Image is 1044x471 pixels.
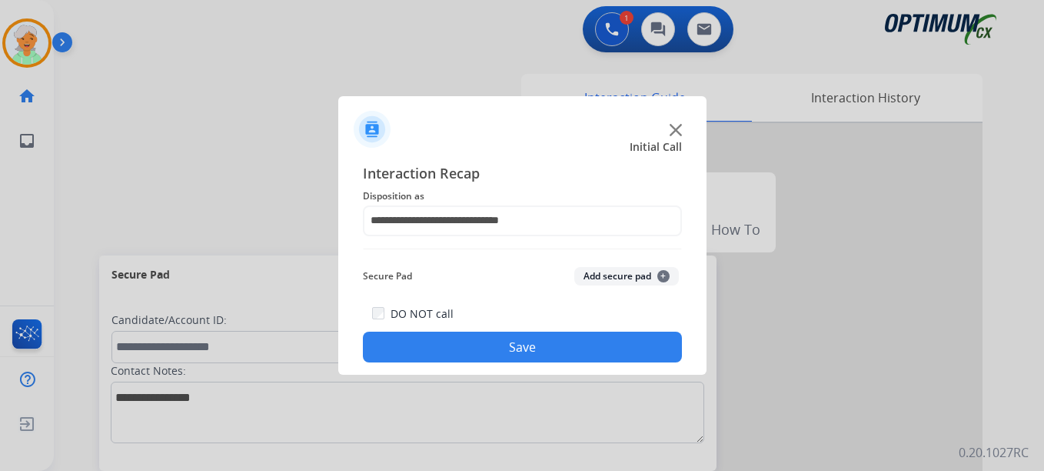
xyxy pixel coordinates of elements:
label: DO NOT call [391,306,454,322]
button: Add secure pad+ [574,267,679,286]
span: Disposition as [363,187,682,205]
img: contact-recap-line.svg [363,249,682,249]
span: Secure Pad [363,267,412,286]
p: 0.20.1027RC [959,443,1029,462]
img: contactIcon [354,111,391,148]
span: Interaction Recap [363,162,682,187]
span: + [657,270,670,282]
button: Save [363,332,682,362]
span: Initial Call [630,139,682,155]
